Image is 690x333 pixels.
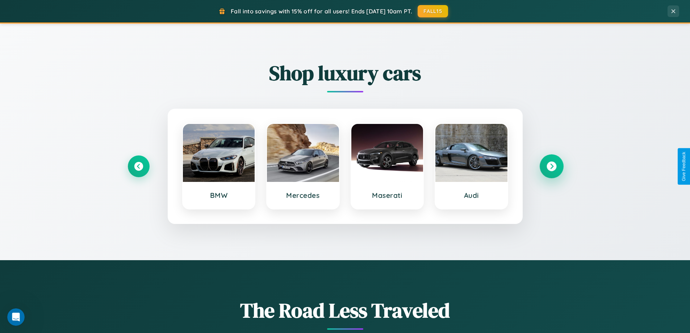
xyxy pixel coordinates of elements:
[681,152,686,181] div: Give Feedback
[443,191,500,200] h3: Audi
[128,59,563,87] h2: Shop luxury cars
[190,191,248,200] h3: BMW
[359,191,416,200] h3: Maserati
[274,191,332,200] h3: Mercedes
[7,308,25,326] iframe: Intercom live chat
[128,296,563,324] h1: The Road Less Traveled
[418,5,448,17] button: FALL15
[231,8,412,15] span: Fall into savings with 15% off for all users! Ends [DATE] 10am PT.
